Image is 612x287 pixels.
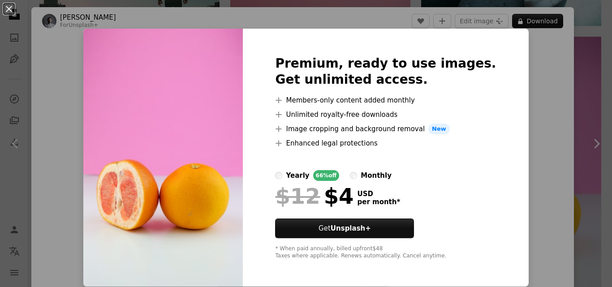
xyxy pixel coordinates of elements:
[357,198,400,206] span: per month *
[428,124,450,134] span: New
[275,109,496,120] li: Unlimited royalty-free downloads
[275,124,496,134] li: Image cropping and background removal
[361,170,392,181] div: monthly
[83,29,243,287] img: premium_photo-1672176146268-e40412ea6346
[350,172,357,179] input: monthly
[357,190,400,198] span: USD
[275,218,414,238] button: GetUnsplash+
[275,56,496,88] h2: Premium, ready to use images. Get unlimited access.
[275,184,320,208] span: $12
[331,224,371,232] strong: Unsplash+
[275,172,282,179] input: yearly66%off
[275,245,496,260] div: * When paid annually, billed upfront $48 Taxes where applicable. Renews automatically. Cancel any...
[275,95,496,106] li: Members-only content added monthly
[275,138,496,149] li: Enhanced legal protections
[275,184,353,208] div: $4
[286,170,309,181] div: yearly
[313,170,340,181] div: 66% off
